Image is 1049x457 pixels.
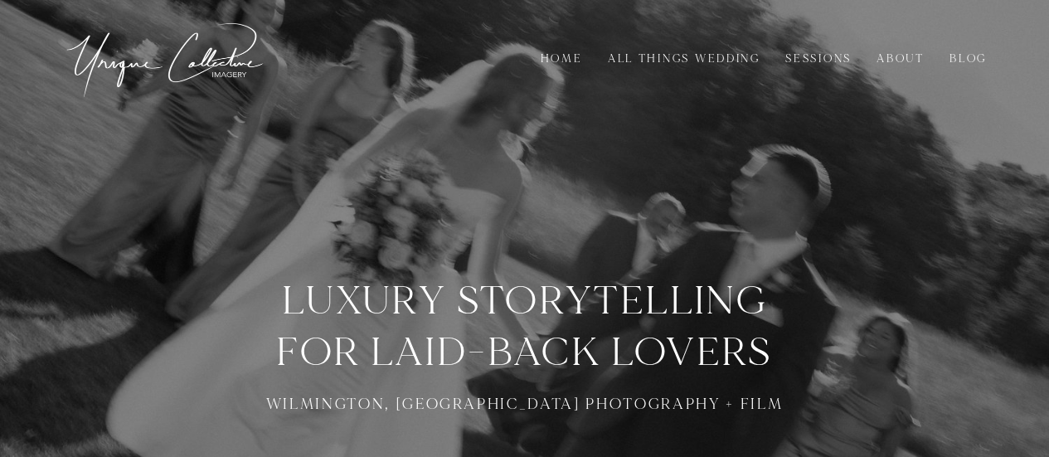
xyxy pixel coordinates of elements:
a: Blog [941,50,995,68]
span: lovers [611,327,773,378]
span: storytelling [457,275,768,327]
img: Unique Collective Imagery [62,13,270,103]
a: All Things Wedding [600,50,769,68]
a: Sessions [777,50,860,68]
a: About [868,50,933,68]
span: for [276,327,360,378]
span: laid-back [371,327,600,378]
a: Home [532,50,591,68]
span: Luxury [282,275,446,327]
p: Wilmington, [GEOGRAPHIC_DATA] photography + Film [237,395,812,416]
